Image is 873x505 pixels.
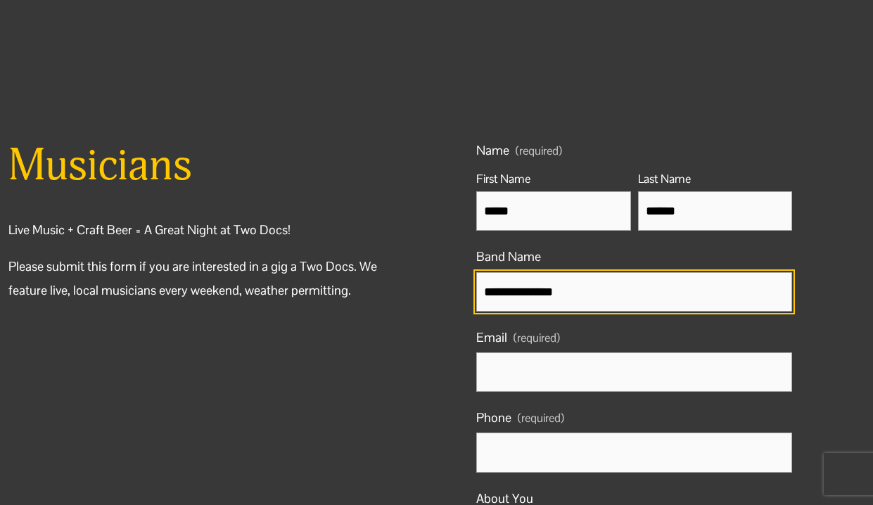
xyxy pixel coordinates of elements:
[518,413,564,425] span: (required)
[516,146,562,158] span: (required)
[8,255,396,302] p: Please submit this form if you are interested in a gig a Two Docs. We feature live, local musicia...
[476,326,507,350] span: Email
[8,218,396,242] p: Live Music + Craft Beer = A Great Night at Two Docs!
[476,245,541,269] span: Band Name
[476,406,511,430] span: Phone
[514,327,560,349] span: (required)
[476,168,631,191] div: First Name
[476,139,509,162] span: Name
[638,168,793,191] div: Last Name
[8,139,396,193] h2: Musicians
